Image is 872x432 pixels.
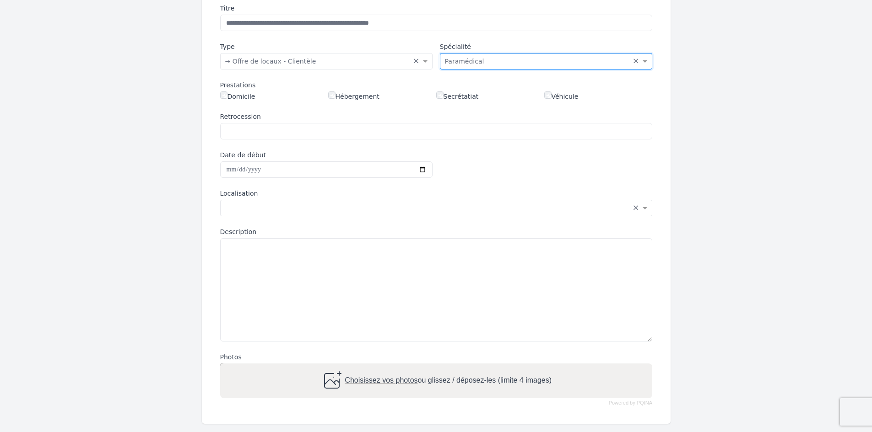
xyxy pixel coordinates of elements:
label: Localisation [220,189,652,198]
a: Powered by PQINA [608,401,652,405]
label: Spécialité [440,42,652,51]
span: Choisissez vos photos [345,377,417,384]
div: Prestations [220,80,652,90]
label: Photos [220,352,652,362]
input: Véhicule [544,91,552,99]
label: Retrocession [220,112,652,121]
label: Date de début [220,150,433,160]
span: Clear all [413,57,421,66]
div: ou glissez / déposez-les (limite 4 images) [320,370,551,392]
label: Description [220,227,652,236]
label: Secrétatiat [436,91,479,101]
label: Titre [220,4,652,13]
label: Type [220,42,433,51]
label: Véhicule [544,91,579,101]
input: Secrétatiat [436,91,444,99]
label: Domicile [220,91,255,101]
input: Hébergement [328,91,336,99]
label: Hébergement [328,91,379,101]
span: Clear all [633,57,640,66]
input: Domicile [220,91,227,99]
span: Clear all [633,203,640,213]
